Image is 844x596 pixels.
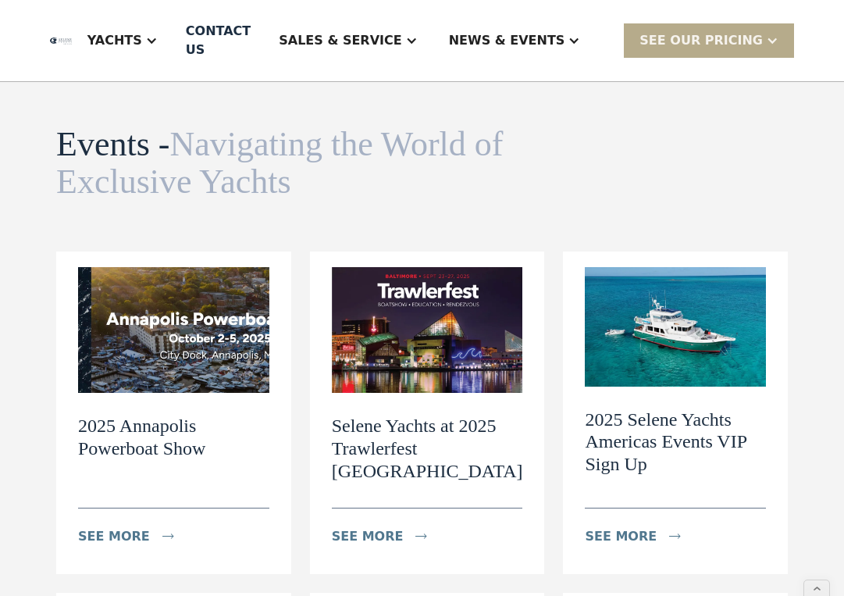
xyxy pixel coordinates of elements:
[50,37,72,45] img: logo
[56,252,291,574] a: 2025 Annapolis Powerboat Showsee moreicon
[263,9,433,72] div: Sales & Service
[669,534,681,539] img: icon
[56,125,503,201] span: Navigating the World of Exclusive Yachts
[563,252,788,574] a: 2025 Selene Yachts Americas Events VIP Sign Upsee moreicon
[186,22,251,59] div: Contact US
[639,31,763,50] div: SEE Our Pricing
[585,409,766,476] h2: 2025 Selene Yachts Americas Events VIP Sign Up
[310,252,545,574] a: Selene Yachts at 2025 Trawlerfest [GEOGRAPHIC_DATA]see moreicon
[585,527,657,546] div: see more
[332,415,523,482] h2: Selene Yachts at 2025 Trawlerfest [GEOGRAPHIC_DATA]
[332,527,404,546] div: see more
[72,9,173,72] div: Yachts
[279,31,401,50] div: Sales & Service
[449,31,565,50] div: News & EVENTS
[624,23,794,57] div: SEE Our Pricing
[78,415,269,460] h2: 2025 Annapolis Powerboat Show
[78,527,150,546] div: see more
[87,31,142,50] div: Yachts
[56,126,507,202] h1: Events -
[162,534,174,539] img: icon
[415,534,427,539] img: icon
[433,9,596,72] div: News & EVENTS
